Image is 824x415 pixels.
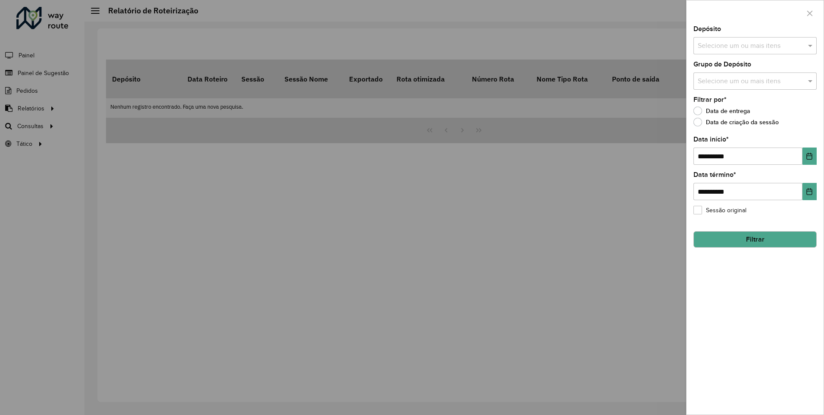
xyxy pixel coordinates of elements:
label: Data término [693,170,736,180]
label: Data de entrega [693,107,750,115]
label: Sessão original [693,206,746,215]
label: Filtrar por [693,94,727,105]
button: Filtrar [693,231,817,248]
label: Data de criação da sessão [693,118,779,126]
button: Choose Date [802,183,817,200]
label: Data início [693,134,729,145]
label: Depósito [693,24,721,34]
button: Choose Date [802,148,817,165]
label: Grupo de Depósito [693,59,751,69]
